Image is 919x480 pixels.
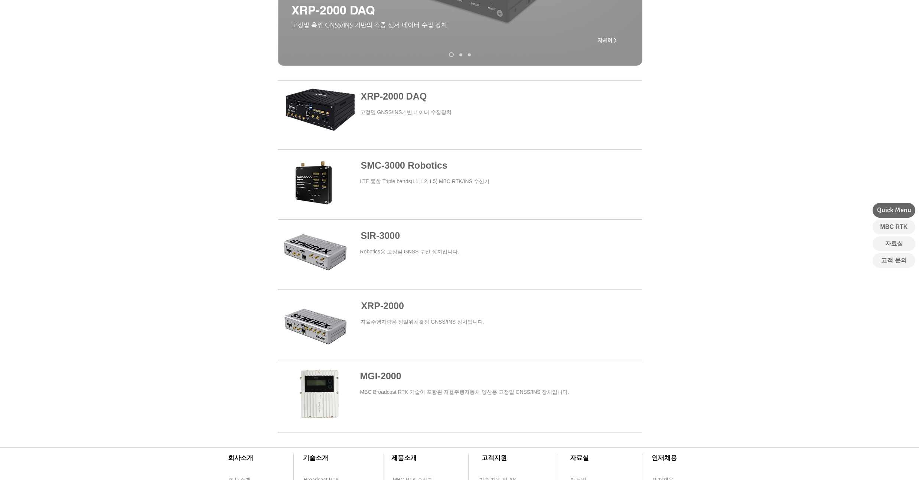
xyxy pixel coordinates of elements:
a: LTE 통합 Triple bands(L1, L2, L5) MBC RTK/INS 수신기 [360,178,489,184]
span: 자세히 > [598,37,617,43]
a: Robotics용 고정밀 GNSS 수신 장치입니다. [360,249,460,254]
div: Quick Menu [873,203,915,218]
span: ​제품소개 [391,454,417,461]
a: 고객 문의 [873,253,915,268]
span: ​고객지원 [482,454,507,461]
a: MGI-2000 [468,53,471,56]
a: SIR-3000 [361,230,400,241]
a: XRP-2000 [361,301,404,311]
a: 자세히 > [593,33,622,48]
span: ​회사소개 [228,454,253,461]
span: ​고정밀 측위 GNSS/INS 기반의 각종 센서 데이터 수집 장치 [291,21,447,29]
span: 고객 문의 [881,256,906,265]
iframe: Wix Chat [834,448,919,480]
span: ​인재채용 [652,454,677,461]
span: 000 [388,301,404,311]
a: MBC RTK [873,220,915,234]
a: XRP-2000 DAQ [449,52,454,57]
span: ​기술소개 [303,454,328,461]
span: ​자료실 [570,454,589,461]
span: MBC RTK [880,223,908,231]
a: XRP-2000 [459,53,462,56]
span: 자료실 [885,240,903,248]
span: XRP-2 [361,301,389,311]
a: 자율주행자량용 정밀위치결정 GNSS/INS 장치입니다. [361,319,485,325]
a: SMC-3000 Robotics [361,160,447,171]
span: XRP-2000 DAQ [291,3,375,17]
nav: 슬라이드 [446,52,473,57]
a: 자료실 [873,236,915,251]
span: Quick Menu [877,205,911,215]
